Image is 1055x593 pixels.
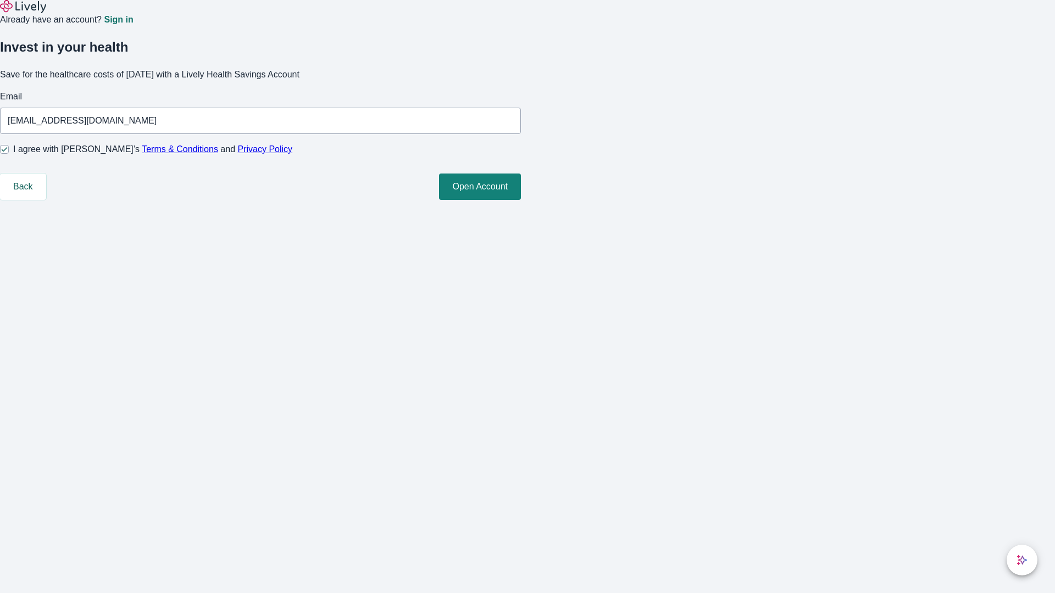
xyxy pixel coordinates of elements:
button: Open Account [439,174,521,200]
span: I agree with [PERSON_NAME]’s and [13,143,292,156]
svg: Lively AI Assistant [1017,555,1028,566]
button: chat [1007,545,1037,575]
a: Sign in [104,15,133,24]
a: Privacy Policy [238,144,293,154]
a: Terms & Conditions [142,144,218,154]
